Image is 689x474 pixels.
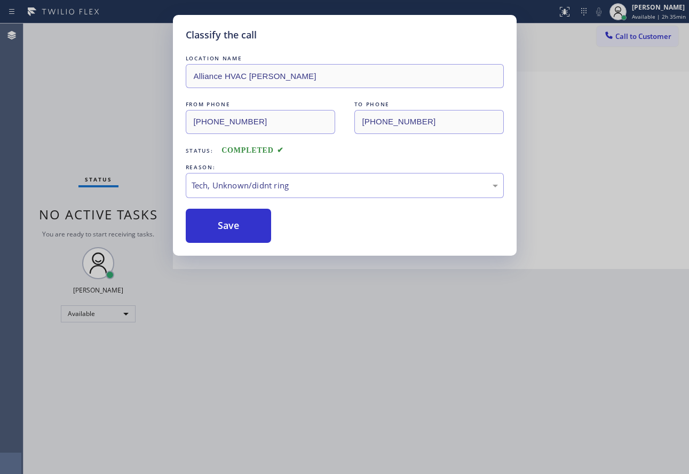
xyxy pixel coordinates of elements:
[192,179,498,192] div: Tech, Unknown/didnt ring
[186,53,504,64] div: LOCATION NAME
[186,209,272,243] button: Save
[354,110,504,134] input: To phone
[186,110,335,134] input: From phone
[186,162,504,173] div: REASON:
[354,99,504,110] div: TO PHONE
[186,147,213,154] span: Status:
[186,99,335,110] div: FROM PHONE
[221,146,283,154] span: COMPLETED
[186,28,257,42] h5: Classify the call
